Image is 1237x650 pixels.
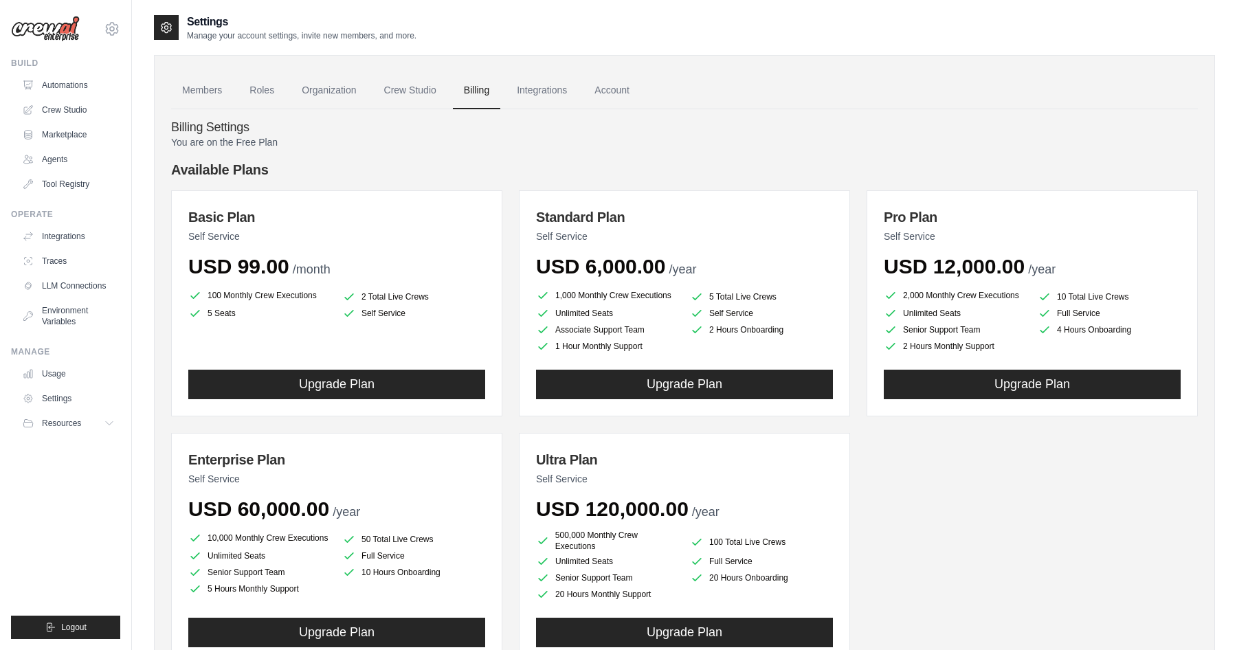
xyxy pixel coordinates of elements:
p: Self Service [188,229,485,243]
span: /year [692,505,720,519]
li: 2 Hours Monthly Support [884,339,1027,353]
p: Manage your account settings, invite new members, and more. [187,30,416,41]
li: 2 Total Live Crews [342,290,485,304]
a: Crew Studio [16,99,120,121]
li: 20 Hours Onboarding [690,571,833,585]
p: Self Service [536,472,833,486]
a: Crew Studio [373,72,447,109]
li: 50 Total Live Crews [342,533,485,546]
li: Unlimited Seats [536,306,679,320]
li: Senior Support Team [536,571,679,585]
a: Usage [16,363,120,385]
li: 100 Total Live Crews [690,533,833,552]
h3: Standard Plan [536,208,833,227]
h4: Available Plans [171,160,1198,179]
button: Resources [16,412,120,434]
li: 100 Monthly Crew Executions [188,287,331,304]
li: 10,000 Monthly Crew Executions [188,530,331,546]
li: Full Service [1038,306,1181,320]
span: /month [293,262,331,276]
a: Billing [453,72,500,109]
button: Upgrade Plan [536,370,833,399]
li: Associate Support Team [536,323,679,337]
li: 4 Hours Onboarding [1038,323,1181,337]
li: 2 Hours Onboarding [690,323,833,337]
span: /year [1028,262,1056,276]
a: Members [171,72,233,109]
li: Full Service [342,549,485,563]
li: 5 Total Live Crews [690,290,833,304]
li: 10 Total Live Crews [1038,290,1181,304]
span: USD 99.00 [188,255,289,278]
h4: Billing Settings [171,120,1198,135]
button: Logout [11,616,120,639]
p: Self Service [536,229,833,243]
li: Senior Support Team [188,565,331,579]
a: Traces [16,250,120,272]
a: Environment Variables [16,300,120,333]
li: 10 Hours Onboarding [342,565,485,579]
li: Self Service [690,306,833,320]
h3: Ultra Plan [536,450,833,469]
a: Agents [16,148,120,170]
button: Upgrade Plan [188,370,485,399]
img: Logo [11,16,80,42]
button: Upgrade Plan [188,618,485,647]
li: Unlimited Seats [884,306,1027,320]
li: 500,000 Monthly Crew Executions [536,530,679,552]
a: Settings [16,388,120,410]
a: Automations [16,74,120,96]
a: Tool Registry [16,173,120,195]
div: Build [11,58,120,69]
li: 2,000 Monthly Crew Executions [884,287,1027,304]
p: Self Service [188,472,485,486]
span: /year [669,262,696,276]
li: Self Service [342,306,485,320]
a: Roles [238,72,285,109]
li: 5 Seats [188,306,331,320]
h2: Settings [187,14,416,30]
span: USD 120,000.00 [536,497,689,520]
span: USD 12,000.00 [884,255,1025,278]
a: Account [583,72,640,109]
button: Upgrade Plan [536,618,833,647]
li: Unlimited Seats [536,554,679,568]
div: Manage [11,346,120,357]
li: Full Service [690,554,833,568]
li: 1,000 Monthly Crew Executions [536,287,679,304]
li: 20 Hours Monthly Support [536,587,679,601]
li: Unlimited Seats [188,549,331,563]
li: 5 Hours Monthly Support [188,582,331,596]
h3: Pro Plan [884,208,1181,227]
h3: Basic Plan [188,208,485,227]
span: USD 6,000.00 [536,255,665,278]
li: Senior Support Team [884,323,1027,337]
span: USD 60,000.00 [188,497,329,520]
p: You are on the Free Plan [171,135,1198,149]
div: Operate [11,209,120,220]
a: Integrations [16,225,120,247]
a: Organization [291,72,367,109]
a: LLM Connections [16,275,120,297]
a: Integrations [506,72,578,109]
p: Self Service [884,229,1181,243]
span: Resources [42,418,81,429]
a: Marketplace [16,124,120,146]
span: /year [333,505,360,519]
button: Upgrade Plan [884,370,1181,399]
span: Logout [61,622,87,633]
li: 1 Hour Monthly Support [536,339,679,353]
h3: Enterprise Plan [188,450,485,469]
